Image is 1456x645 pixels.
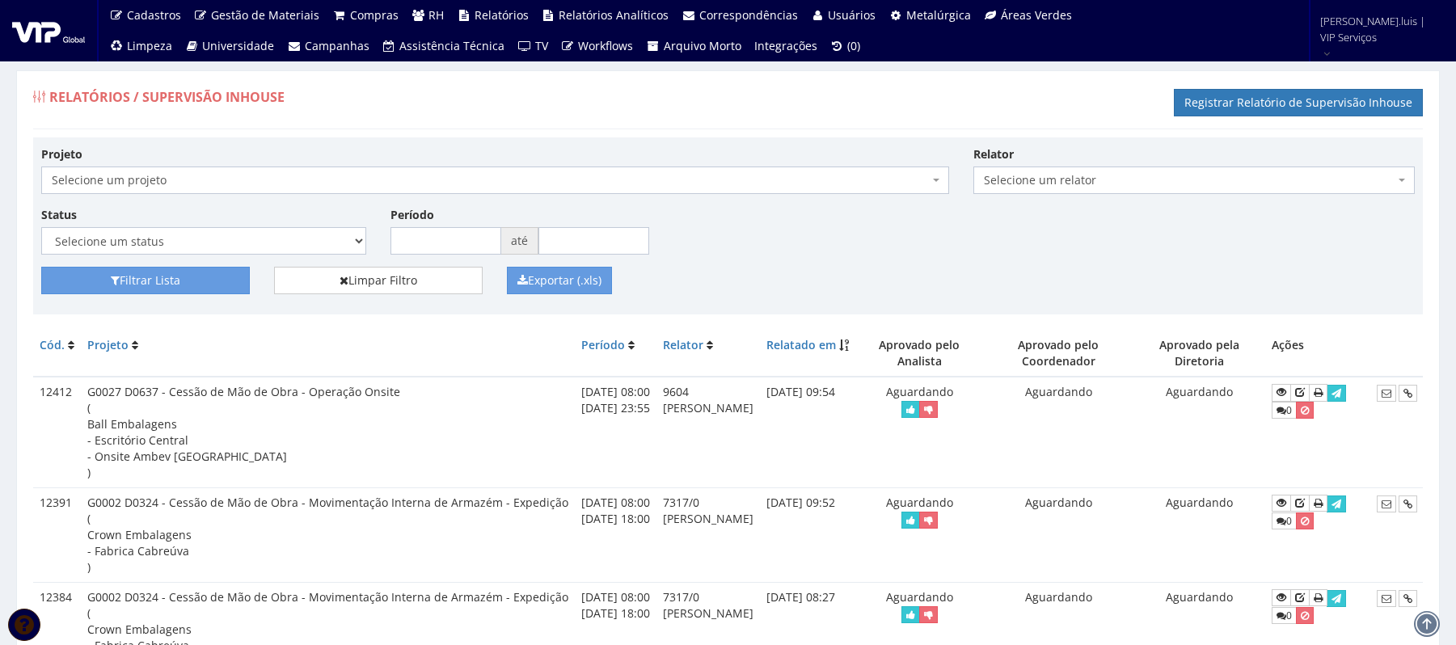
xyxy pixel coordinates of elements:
[575,488,656,583] td: [DATE] 08:00 [DATE] 18:00
[1001,7,1072,23] span: Áreas Verdes
[103,31,179,61] a: Limpeza
[1377,495,1396,512] button: Enviar E-mail de Teste
[511,31,555,61] a: TV
[973,167,1415,194] span: Selecione um relator
[179,31,281,61] a: Universidade
[501,227,538,255] span: até
[855,331,984,377] th: Aprovado pelo Analista
[41,207,77,223] label: Status
[663,337,703,352] a: Relator
[973,146,1014,162] label: Relator
[350,7,399,23] span: Compras
[127,38,172,53] span: Limpeza
[41,167,949,194] span: Selecione um projeto
[41,267,250,294] button: Filtrar Lista
[760,488,855,583] td: [DATE] 09:52
[305,38,369,53] span: Campanhas
[535,38,548,53] span: TV
[984,377,1134,487] td: Aguardando
[81,377,575,487] td: G0027 D0637 - Cessão de Mão de Obra - Operação Onsite ( Ball Embalagens - Escritório Central - On...
[1272,402,1297,419] a: 0
[1377,385,1396,402] button: Enviar E-mail de Teste
[656,488,760,583] td: 7317/0 [PERSON_NAME]
[766,337,836,352] a: Relatado em
[748,31,824,61] a: Integrações
[639,31,748,61] a: Arquivo Morto
[828,7,876,23] span: Usuários
[1133,488,1264,583] td: Aguardando
[87,337,129,352] a: Projeto
[33,377,81,487] td: 12412
[274,267,483,294] a: Limpar Filtro
[984,172,1395,188] span: Selecione um relator
[81,488,575,583] td: G0002 D0324 - Cessão de Mão de Obra - Movimentação Interna de Armazém - Expedição ( Crown Embalag...
[211,7,319,23] span: Gestão de Materiais
[428,7,444,23] span: RH
[1174,89,1423,116] a: Registrar Relatório de Supervisão Inhouse
[1133,377,1264,487] td: Aguardando
[656,377,760,487] td: 9604 [PERSON_NAME]
[760,377,855,487] td: [DATE] 09:54
[847,38,860,53] span: (0)
[855,377,984,487] td: Aguardando
[1133,331,1264,377] th: Aprovado pela Diretoria
[578,38,633,53] span: Workflows
[855,488,984,583] td: Aguardando
[507,267,612,294] button: Exportar (.xls)
[754,38,817,53] span: Integrações
[1272,512,1297,529] a: 0
[1377,590,1396,607] button: Enviar E-mail de Teste
[575,377,656,487] td: [DATE] 08:00 [DATE] 23:55
[1320,13,1435,45] span: [PERSON_NAME].luis | VIP Serviços
[40,337,65,352] a: Cód.
[906,7,971,23] span: Metalúrgica
[281,31,376,61] a: Campanhas
[559,7,669,23] span: Relatórios Analíticos
[127,7,181,23] span: Cadastros
[202,38,274,53] span: Universidade
[390,207,434,223] label: Período
[824,31,867,61] a: (0)
[984,331,1134,377] th: Aprovado pelo Coordenador
[1272,607,1297,624] a: 0
[555,31,640,61] a: Workflows
[12,19,85,43] img: logo
[664,38,741,53] span: Arquivo Morto
[52,172,929,188] span: Selecione um projeto
[33,488,81,583] td: 12391
[376,31,512,61] a: Assistência Técnica
[475,7,529,23] span: Relatórios
[49,88,285,106] span: Relatórios / Supervisão Inhouse
[41,146,82,162] label: Projeto
[1265,331,1423,377] th: Ações
[581,337,625,352] a: Período
[984,488,1134,583] td: Aguardando
[699,7,798,23] span: Correspondências
[399,38,504,53] span: Assistência Técnica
